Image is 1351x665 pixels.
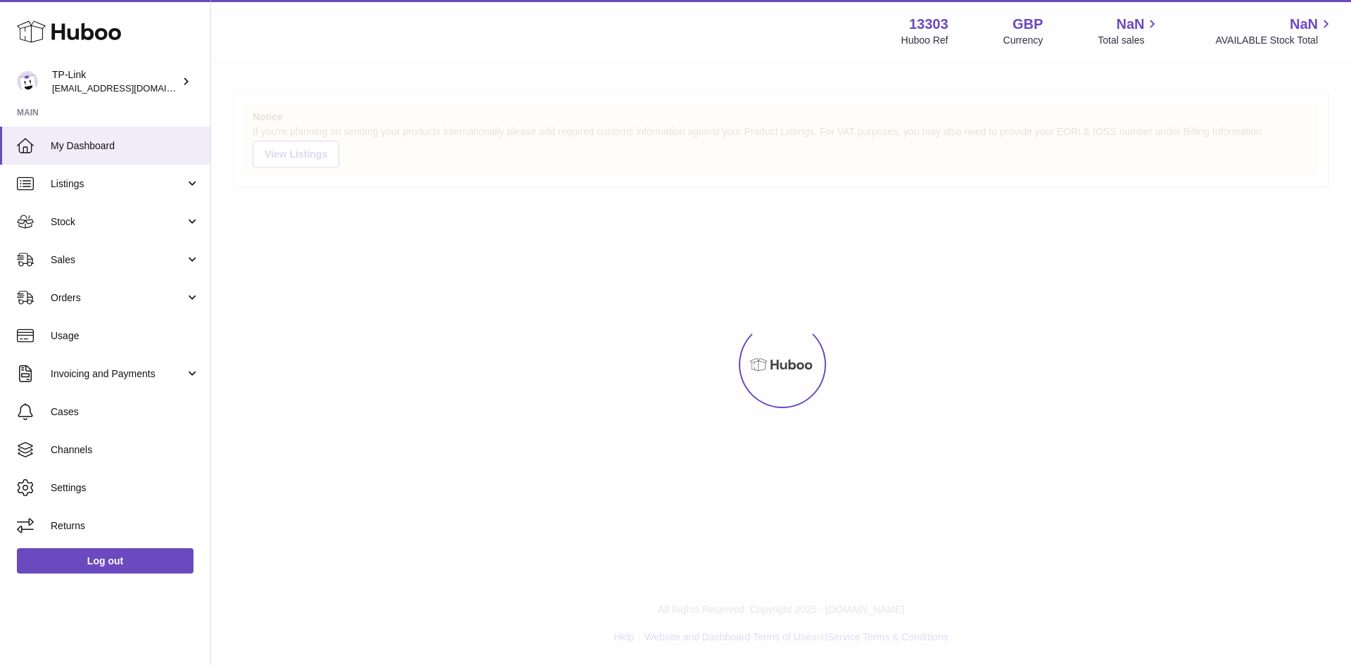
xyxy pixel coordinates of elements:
[1215,34,1334,47] span: AVAILABLE Stock Total
[17,548,194,574] a: Log out
[51,519,200,533] span: Returns
[17,71,38,92] img: internalAdmin-13303@internal.huboo.com
[52,82,207,94] span: [EMAIL_ADDRESS][DOMAIN_NAME]
[901,34,949,47] div: Huboo Ref
[1098,34,1160,47] span: Total sales
[1116,15,1144,34] span: NaN
[909,15,949,34] strong: 13303
[51,215,185,229] span: Stock
[1215,15,1334,47] a: NaN AVAILABLE Stock Total
[51,405,200,419] span: Cases
[51,481,200,495] span: Settings
[51,291,185,305] span: Orders
[1013,15,1043,34] strong: GBP
[1098,15,1160,47] a: NaN Total sales
[1290,15,1318,34] span: NaN
[1003,34,1044,47] div: Currency
[51,329,200,343] span: Usage
[51,443,200,457] span: Channels
[51,253,185,267] span: Sales
[51,367,185,381] span: Invoicing and Payments
[51,139,200,153] span: My Dashboard
[51,177,185,191] span: Listings
[52,68,179,95] div: TP-Link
